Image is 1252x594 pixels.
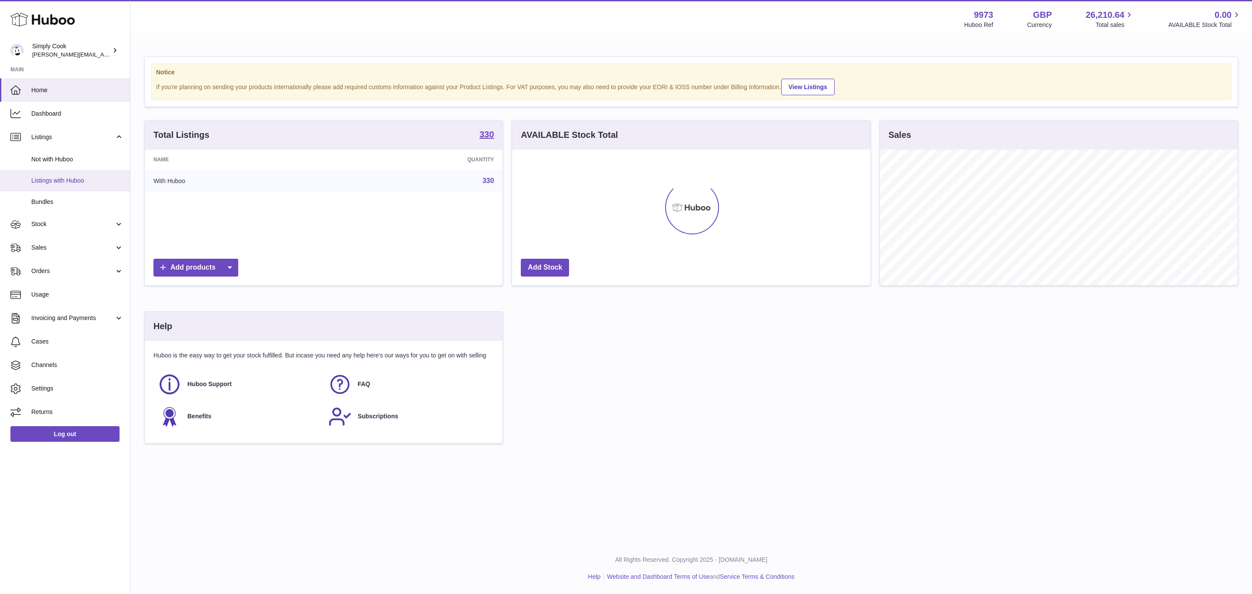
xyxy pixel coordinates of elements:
strong: GBP [1033,9,1052,21]
a: Add Stock [521,259,569,277]
h3: Total Listings [153,129,210,141]
a: 330 [483,177,494,184]
span: Listings with Huboo [31,177,123,185]
span: Channels [31,361,123,369]
a: Help [588,573,601,580]
h3: AVAILABLE Stock Total [521,129,618,141]
a: Service Terms & Conditions [720,573,795,580]
span: Bundles [31,198,123,206]
p: All Rights Reserved. Copyright 2025 - [DOMAIN_NAME] [137,556,1245,564]
p: Huboo is the easy way to get your stock fulfilled. But incase you need any help here's our ways f... [153,351,494,360]
span: Total sales [1095,21,1134,29]
a: 330 [479,130,494,140]
span: Subscriptions [358,412,398,420]
a: FAQ [328,373,490,396]
a: Website and Dashboard Terms of Use [607,573,709,580]
span: Orders [31,267,114,275]
span: Stock [31,220,114,228]
h3: Help [153,320,172,332]
span: Cases [31,337,123,346]
span: Dashboard [31,110,123,118]
span: Listings [31,133,114,141]
a: Subscriptions [328,405,490,428]
h3: Sales [889,129,911,141]
li: and [604,573,794,581]
div: Huboo Ref [964,21,993,29]
strong: 330 [479,130,494,139]
a: Benefits [158,405,320,428]
a: 26,210.64 Total sales [1086,9,1134,29]
a: Log out [10,426,120,442]
div: Currency [1027,21,1052,29]
strong: 9973 [974,9,993,21]
span: Sales [31,244,114,252]
strong: Notice [156,68,1226,77]
a: View Listings [781,79,835,95]
span: Home [31,86,123,94]
span: Not with Huboo [31,155,123,164]
span: 0.00 [1215,9,1232,21]
div: Simply Cook [32,42,110,59]
span: Returns [31,408,123,416]
a: 0.00 AVAILABLE Stock Total [1168,9,1242,29]
img: emma@simplycook.com [10,44,23,57]
span: Benefits [187,412,211,420]
th: Quantity [333,150,503,170]
span: [PERSON_NAME][EMAIL_ADDRESS][DOMAIN_NAME] [32,51,174,58]
span: Usage [31,290,123,299]
span: AVAILABLE Stock Total [1168,21,1242,29]
a: Add products [153,259,238,277]
span: Settings [31,384,123,393]
td: With Huboo [145,170,333,192]
span: Huboo Support [187,380,232,388]
a: Huboo Support [158,373,320,396]
span: 26,210.64 [1086,9,1124,21]
div: If you're planning on sending your products internationally please add required customs informati... [156,77,1226,95]
span: FAQ [358,380,370,388]
span: Invoicing and Payments [31,314,114,322]
th: Name [145,150,333,170]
